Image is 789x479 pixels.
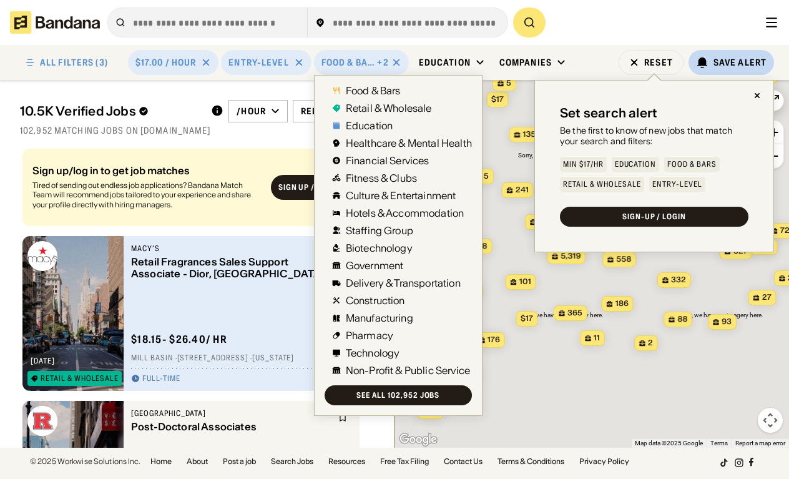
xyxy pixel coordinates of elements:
div: Technology [346,348,400,358]
span: 332 [671,275,686,285]
a: About [187,458,208,465]
div: Government [346,260,404,270]
div: Retail Fragrances Sales Support Associate - Dior, [GEOGRAPHIC_DATA] - Full Time [131,256,331,280]
span: 241 [516,185,529,195]
div: Biotechnology [346,243,413,253]
div: Reset [644,58,673,67]
a: Home [150,458,172,465]
div: Retail & Wholesale [346,103,432,113]
div: Education [615,160,657,168]
span: 327 [733,246,748,257]
span: 2 [648,338,653,348]
a: Open this area in Google Maps (opens a new window) [398,432,439,448]
div: Min $17/hr [563,160,604,168]
div: Healthcare & Mental Health [346,138,472,148]
img: Google [398,432,439,448]
div: Food & Bars [321,57,375,68]
div: Mill Basin · [STREET_ADDRESS] · [US_STATE] [131,353,352,363]
div: +2 [377,57,388,68]
div: Financial Services [346,156,429,165]
span: 558 [616,254,631,265]
span: 135 [523,129,536,140]
span: 186 [615,299,629,309]
button: Map camera controls [758,408,783,433]
span: 88 [677,314,687,325]
img: Macy’s logo [27,241,57,271]
div: [DATE] [31,357,55,365]
span: 11 [594,333,600,343]
div: Non-Profit & Public Service [346,365,470,375]
span: $17 [521,314,533,323]
span: 365 [567,308,582,319]
div: Construction [346,295,405,305]
div: $ 18.15 - $26.40 / hr [131,333,227,346]
div: Fitness & Clubs [346,173,417,183]
div: Full-time [142,374,180,384]
a: Search Jobs [271,458,313,465]
div: Manufacturing [346,313,413,323]
span: Map data ©2025 Google [635,440,703,447]
div: Education [419,57,471,68]
img: Bandana logotype [10,11,100,34]
span: 5 [484,171,489,182]
div: Sign up/log in to get job matches [32,165,261,175]
div: Hotels & Accommodation [346,208,464,218]
div: Entry-Level [652,180,702,188]
span: 5 [506,78,511,89]
a: Terms & Conditions [497,458,564,465]
div: ALL FILTERS (3) [40,58,108,67]
div: /hour [237,106,266,117]
div: 10.5K Verified Jobs [20,104,201,119]
span: $17 [491,94,504,104]
span: 27 [762,292,772,303]
div: 102,952 matching jobs on [DOMAIN_NAME] [20,125,375,136]
div: Pharmacy [346,330,393,340]
div: Culture & Entertainment [346,190,456,200]
div: Save Alert [713,57,767,68]
div: Macy’s [131,244,331,254]
div: [GEOGRAPHIC_DATA] [131,408,331,418]
div: Staffing Group [346,225,413,235]
a: Report a map error [735,440,785,447]
div: Set search alert [560,106,657,121]
div: Post-Doctoral Associates [131,421,331,433]
span: 176 [488,335,500,345]
span: 5,319 [561,251,581,262]
div: Tired of sending out endless job applications? Bandana Match Team will recommend jobs tailored to... [32,180,261,210]
div: Entry-Level [228,57,288,68]
div: Education [346,121,393,131]
div: Be the first to know of new jobs that match your search and filters: [560,126,748,147]
div: © 2025 Workwise Solutions Inc. [30,458,140,465]
span: 15 [431,406,439,417]
span: 101 [519,277,531,287]
div: Food & Bars [346,86,401,96]
a: Terms (opens in new tab) [710,440,728,447]
div: SIGN-UP / LOGIN [622,213,686,220]
div: See all 102,952 jobs [356,392,439,399]
div: Sign up / Log in [278,183,342,193]
div: Retail & Wholesale [563,180,641,188]
a: Post a job [223,458,256,465]
div: Relevance [301,106,353,117]
a: Resources [328,458,365,465]
div: Food & Bars [667,160,717,168]
img: Rutgers University logo [27,406,57,436]
div: Delivery & Transportation [346,278,461,288]
div: Retail & Wholesale [41,375,119,382]
a: Free Tax Filing [380,458,429,465]
div: grid [20,144,375,448]
a: Contact Us [444,458,483,465]
span: 93 [722,317,732,327]
div: $17.00 / hour [135,57,197,68]
a: Privacy Policy [579,458,629,465]
div: Companies [499,57,552,68]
